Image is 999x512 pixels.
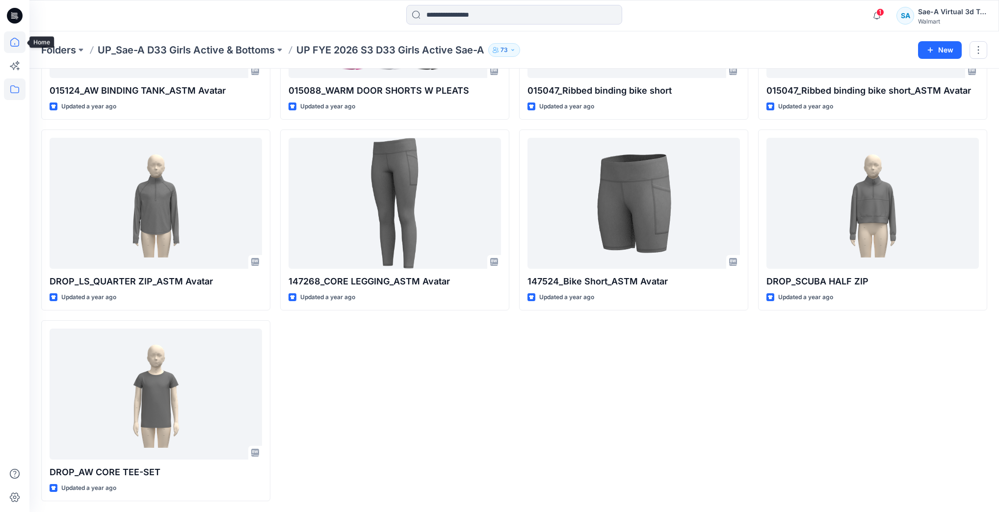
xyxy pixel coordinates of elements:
[50,275,262,288] p: DROP_LS_QUARTER ZIP_ASTM Avatar
[41,43,76,57] a: Folders
[527,138,740,268] a: 147524_Bike Short_ASTM Avatar
[300,292,355,303] p: Updated a year ago
[289,84,501,98] p: 015088_WARM DOOR SHORTS W PLEATS
[766,275,979,288] p: DROP_SCUBA HALF ZIP
[488,43,520,57] button: 73
[778,292,833,303] p: Updated a year ago
[61,102,116,112] p: Updated a year ago
[289,275,501,288] p: 147268_CORE LEGGING_ASTM Avatar
[766,84,979,98] p: 015047_Ribbed binding bike short_ASTM Avatar
[918,41,962,59] button: New
[500,45,508,55] p: 73
[300,102,355,112] p: Updated a year ago
[296,43,484,57] p: UP FYE 2026 S3 D33 Girls Active Sae-A
[766,138,979,268] a: DROP_SCUBA HALF ZIP
[50,329,262,459] a: DROP_AW CORE TEE-SET
[61,292,116,303] p: Updated a year ago
[289,138,501,268] a: 147268_CORE LEGGING_ASTM Avatar
[527,84,740,98] p: 015047_Ribbed binding bike short
[876,8,884,16] span: 1
[778,102,833,112] p: Updated a year ago
[896,7,914,25] div: SA
[539,102,594,112] p: Updated a year ago
[50,465,262,479] p: DROP_AW CORE TEE-SET
[50,84,262,98] p: 015124_AW BINDING TANK_ASTM Avatar
[918,18,987,25] div: Walmart
[98,43,275,57] a: UP_Sae-A D33 Girls Active & Bottoms
[918,6,987,18] div: Sae-A Virtual 3d Team
[61,483,116,493] p: Updated a year ago
[527,275,740,288] p: 147524_Bike Short_ASTM Avatar
[50,138,262,268] a: DROP_LS_QUARTER ZIP_ASTM Avatar
[539,292,594,303] p: Updated a year ago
